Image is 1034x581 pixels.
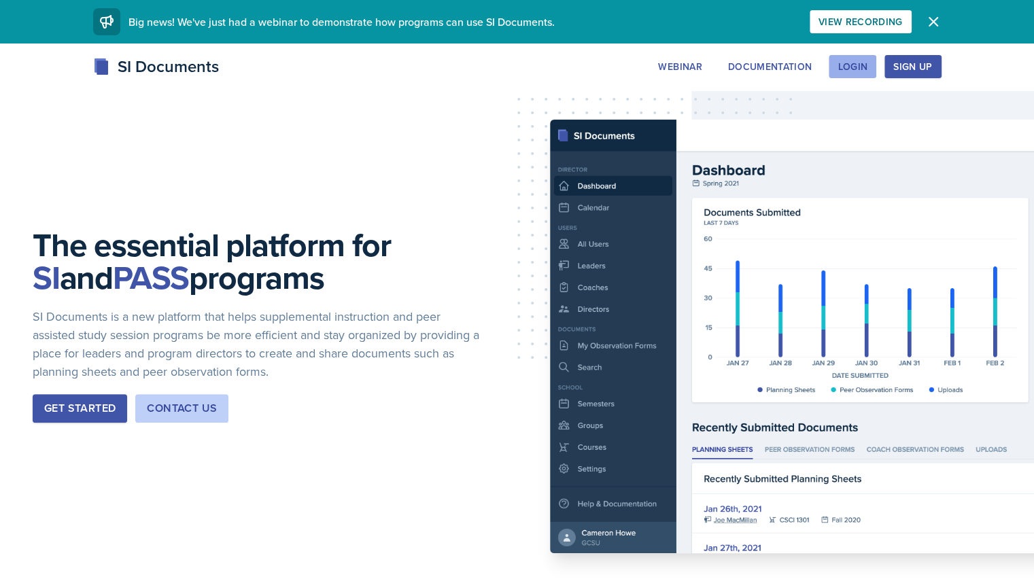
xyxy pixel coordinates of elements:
button: Documentation [719,55,821,78]
div: Contact Us [147,400,217,417]
div: Documentation [728,61,812,72]
button: View Recording [810,10,912,33]
div: View Recording [818,16,903,27]
div: Sign Up [893,61,932,72]
span: Big news! We've just had a webinar to demonstrate how programs can use SI Documents. [128,14,555,29]
button: Webinar [649,55,710,78]
button: Contact Us [135,394,228,423]
div: Login [838,61,867,72]
button: Sign Up [884,55,941,78]
button: Get Started [33,394,127,423]
div: Get Started [44,400,116,417]
button: Login [829,55,876,78]
div: Webinar [658,61,702,72]
div: SI Documents [93,54,219,79]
